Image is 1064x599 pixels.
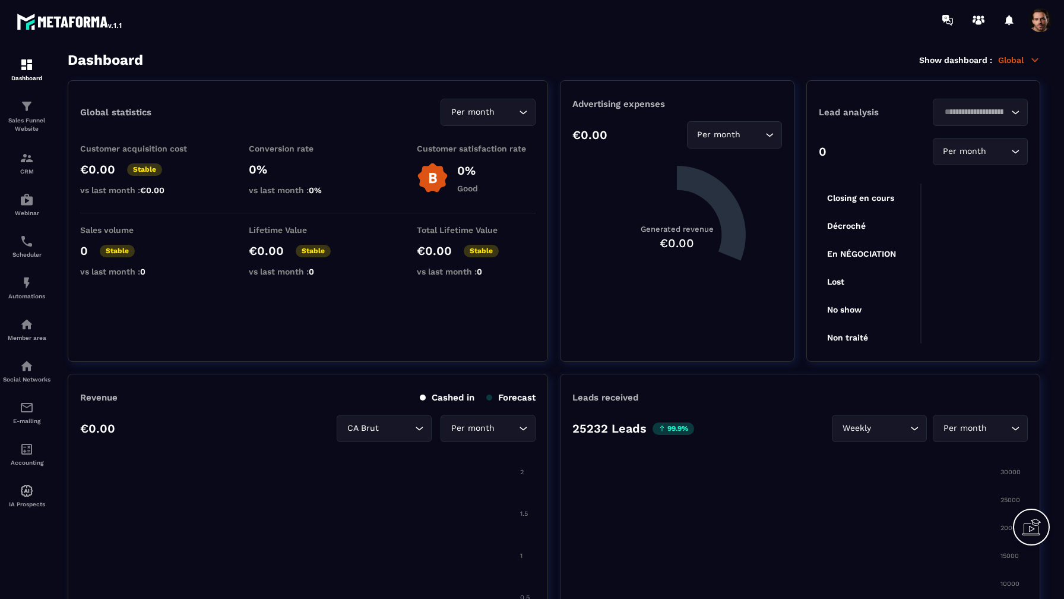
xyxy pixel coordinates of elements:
[940,422,989,435] span: Per month
[497,422,516,435] input: Search for option
[441,415,536,442] div: Search for option
[80,421,115,436] p: €0.00
[80,392,118,403] p: Revenue
[3,267,50,308] a: automationsautomationsAutomations
[100,245,135,257] p: Stable
[127,163,162,176] p: Stable
[20,276,34,290] img: automations
[448,422,497,435] span: Per month
[381,422,412,435] input: Search for option
[572,128,607,142] p: €0.00
[572,421,647,436] p: 25232 Leads
[417,267,536,276] p: vs last month :
[417,244,452,258] p: €0.00
[819,144,826,159] p: 0
[520,552,522,560] tspan: 1
[417,162,448,194] img: b-badge-o.b3b20ee6.svg
[309,267,314,276] span: 0
[80,107,151,118] p: Global statistics
[1000,496,1020,504] tspan: 25000
[827,249,896,258] tspan: En NÉGOCIATION
[827,221,866,231] tspan: Décroché
[572,99,781,109] p: Advertising expenses
[249,225,368,235] p: Lifetime Value
[3,210,50,216] p: Webinar
[249,244,284,258] p: €0.00
[20,58,34,72] img: formation
[249,185,368,195] p: vs last month :
[448,106,497,119] span: Per month
[3,308,50,350] a: automationsautomationsMember area
[80,144,199,153] p: Customer acquisition cost
[80,267,199,276] p: vs last month :
[989,145,1008,158] input: Search for option
[3,392,50,433] a: emailemailE-mailing
[933,99,1028,126] div: Search for option
[3,184,50,225] a: automationsautomationsWebinar
[1000,468,1021,476] tspan: 30000
[417,225,536,235] p: Total Lifetime Value
[3,49,50,90] a: formationformationDashboard
[441,99,536,126] div: Search for option
[420,392,474,403] p: Cashed in
[457,163,478,178] p: 0%
[464,245,499,257] p: Stable
[3,225,50,267] a: schedulerschedulerScheduler
[457,184,478,193] p: Good
[17,11,123,32] img: logo
[3,376,50,383] p: Social Networks
[653,423,694,435] p: 99.9%
[249,267,368,276] p: vs last month :
[20,442,34,456] img: accountant
[3,116,50,133] p: Sales Funnel Website
[140,185,164,195] span: €0.00
[919,55,992,65] p: Show dashboard :
[20,234,34,248] img: scheduler
[819,107,923,118] p: Lead analysis
[477,267,482,276] span: 0
[989,422,1008,435] input: Search for option
[68,52,143,68] h3: Dashboard
[695,128,743,141] span: Per month
[1000,580,1019,588] tspan: 10000
[827,305,862,314] tspan: No show
[80,244,88,258] p: 0
[3,90,50,142] a: formationformationSales Funnel Website
[933,138,1028,165] div: Search for option
[309,185,322,195] span: 0%
[3,459,50,466] p: Accounting
[827,193,894,203] tspan: Closing en cours
[827,333,868,342] tspan: Non traité
[3,251,50,258] p: Scheduler
[497,106,516,119] input: Search for option
[840,422,873,435] span: Weekly
[249,162,368,176] p: 0%
[873,422,907,435] input: Search for option
[3,142,50,184] a: formationformationCRM
[486,392,536,403] p: Forecast
[337,415,432,442] div: Search for option
[3,501,50,507] p: IA Prospects
[20,193,34,207] img: automations
[20,484,34,498] img: automations
[1000,524,1021,532] tspan: 20000
[20,317,34,332] img: automations
[3,350,50,392] a: social-networksocial-networkSocial Networks
[998,55,1040,65] p: Global
[933,415,1028,442] div: Search for option
[687,121,782,149] div: Search for option
[940,106,1008,119] input: Search for option
[140,267,145,276] span: 0
[3,293,50,299] p: Automations
[743,128,762,141] input: Search for option
[520,468,524,476] tspan: 2
[827,277,844,286] tspan: Lost
[3,168,50,175] p: CRM
[3,75,50,81] p: Dashboard
[20,401,34,415] img: email
[20,99,34,114] img: formation
[80,162,115,176] p: €0.00
[3,418,50,424] p: E-mailing
[249,144,368,153] p: Conversion rate
[417,144,536,153] p: Customer satisfaction rate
